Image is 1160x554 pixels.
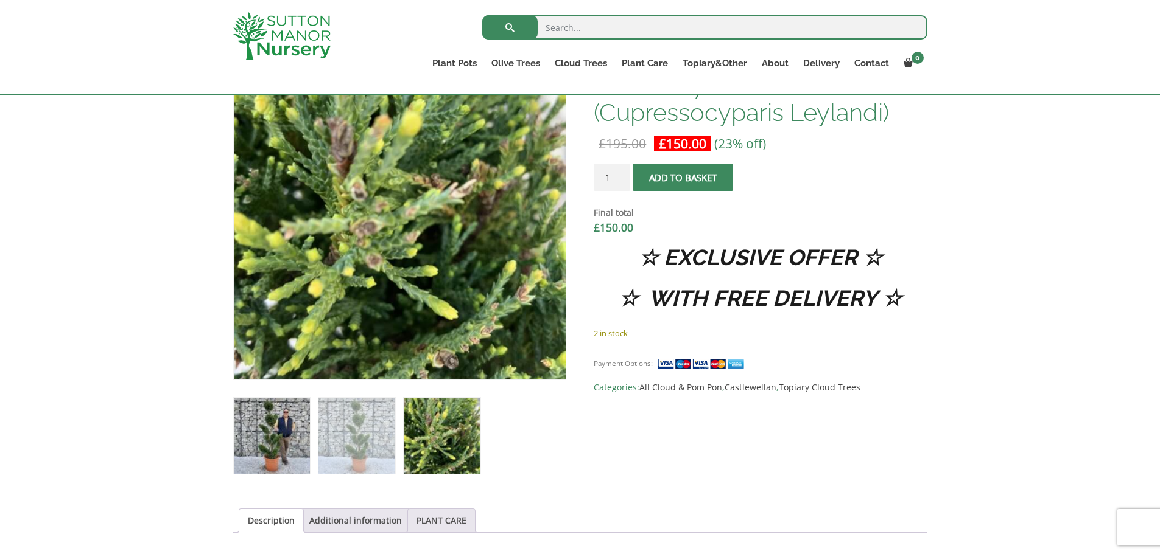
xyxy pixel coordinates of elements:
[594,220,600,235] span: £
[754,55,796,72] a: About
[318,398,395,474] img: Castlewellan Gold Cloud Tree S Stem 1.70 M (Cupressocyparis Leylandi) - Image 2
[594,359,653,368] small: Payment Options:
[599,135,606,152] span: £
[714,135,766,152] span: (23% off)
[594,164,630,191] input: Product quantity
[633,164,733,191] button: Add to basket
[639,244,882,270] strong: ☆ EXCLUSIVE OFFER ☆
[639,381,722,393] a: All Cloud & Pom Pon
[248,509,295,532] a: Description
[417,509,466,532] a: PLANT CARE
[482,15,927,40] input: Search...
[309,509,402,532] a: Additional information
[547,55,614,72] a: Cloud Trees
[594,49,927,125] h1: Castlewellan Gold Cloud Tree S Stem 1.70 M (Cupressocyparis Leylandi)
[619,285,902,311] strong: ☆ WITH FREE DELIVERY ☆
[404,398,480,474] img: Castlewellan Gold Cloud Tree S Stem 1.70 M (Cupressocyparis Leylandi) - Image 3
[233,12,331,60] img: logo
[912,52,924,64] span: 0
[425,55,484,72] a: Plant Pots
[725,381,776,393] a: Castlewellan
[614,55,675,72] a: Plant Care
[594,380,927,395] span: Categories: , ,
[594,326,927,341] p: 2 in stock
[675,55,754,72] a: Topiary&Other
[234,398,310,474] img: Castlewellan Gold Cloud Tree S Stem 1.70 M (Cupressocyparis Leylandi)
[657,358,748,370] img: payment supported
[594,220,633,235] bdi: 150.00
[484,55,547,72] a: Olive Trees
[659,135,706,152] bdi: 150.00
[594,206,927,220] dt: Final total
[779,381,860,393] a: Topiary Cloud Trees
[896,55,927,72] a: 0
[659,135,666,152] span: £
[847,55,896,72] a: Contact
[796,55,847,72] a: Delivery
[599,135,646,152] bdi: 195.00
